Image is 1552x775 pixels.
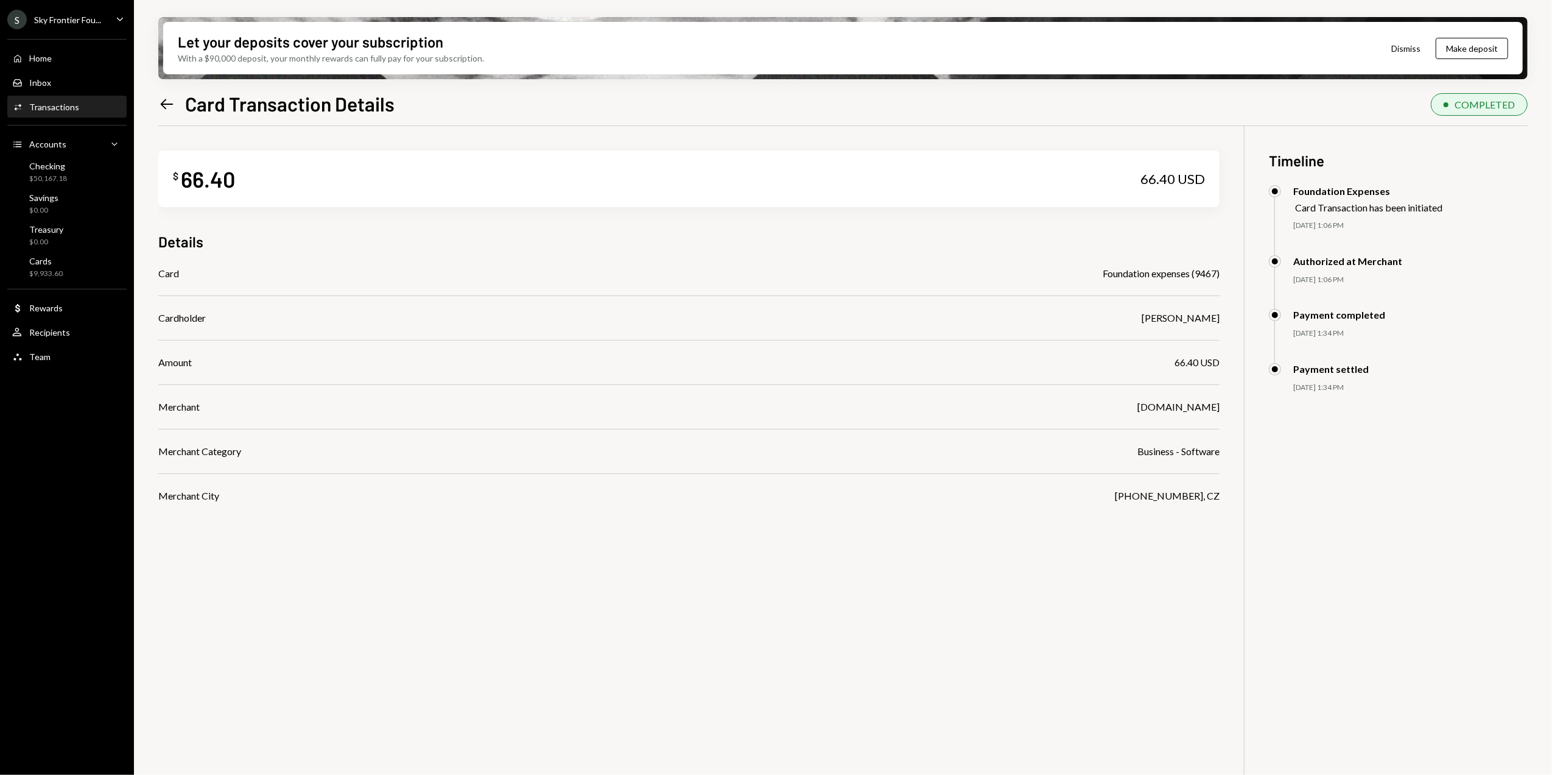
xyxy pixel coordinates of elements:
div: Merchant [158,400,200,414]
div: $50,167.18 [29,174,67,184]
div: Sky Frontier Fou... [34,15,101,25]
div: [PHONE_NUMBER], CZ [1115,489,1220,503]
div: Payment completed [1293,309,1385,320]
div: Treasury [29,224,63,235]
div: Merchant City [158,489,219,503]
div: $9,933.60 [29,269,63,279]
div: [DATE] 1:34 PM [1293,383,1528,393]
div: Card [158,266,179,281]
a: Transactions [7,96,127,118]
div: Checking [29,161,67,171]
div: 66.40 USD [1175,355,1220,370]
div: Inbox [29,77,51,88]
div: Card Transaction has been initiated [1295,202,1442,213]
div: Rewards [29,303,63,313]
div: [DATE] 1:06 PM [1293,275,1528,285]
div: Cardholder [158,311,206,325]
h1: Card Transaction Details [185,91,395,116]
div: [DATE] 1:06 PM [1293,221,1528,231]
div: Merchant Category [158,444,241,459]
div: 66.40 USD [1140,171,1205,188]
div: [DATE] 1:34 PM [1293,328,1528,339]
a: Accounts [7,133,127,155]
div: Let your deposits cover your subscription [178,32,443,52]
div: Amount [158,355,192,370]
a: Team [7,345,127,367]
a: Savings$0.00 [7,189,127,218]
a: Recipients [7,321,127,343]
div: Foundation Expenses [1293,185,1442,197]
div: Team [29,352,51,362]
div: Cards [29,256,63,266]
div: Payment settled [1293,363,1369,375]
div: Transactions [29,102,79,112]
h3: Timeline [1269,150,1528,171]
div: Home [29,53,52,63]
a: Inbox [7,71,127,93]
div: [DOMAIN_NAME] [1137,400,1220,414]
div: [PERSON_NAME] [1142,311,1220,325]
a: Treasury$0.00 [7,221,127,250]
div: Authorized at Merchant [1293,255,1402,267]
div: COMPLETED [1455,99,1515,110]
div: Business - Software [1137,444,1220,459]
a: Cards$9,933.60 [7,252,127,281]
a: Checking$50,167.18 [7,157,127,186]
div: Recipients [29,327,70,338]
div: Accounts [29,139,66,149]
div: $0.00 [29,205,58,216]
a: Home [7,47,127,69]
div: S [7,10,27,29]
div: Foundation expenses (9467) [1103,266,1220,281]
div: Savings [29,193,58,203]
button: Make deposit [1436,38,1508,59]
a: Rewards [7,297,127,319]
div: 66.40 [181,165,235,193]
div: With a $90,000 deposit, your monthly rewards can fully pay for your subscription. [178,52,484,65]
div: $0.00 [29,237,63,247]
button: Dismiss [1376,34,1436,63]
div: $ [173,170,178,182]
h3: Details [158,232,203,252]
